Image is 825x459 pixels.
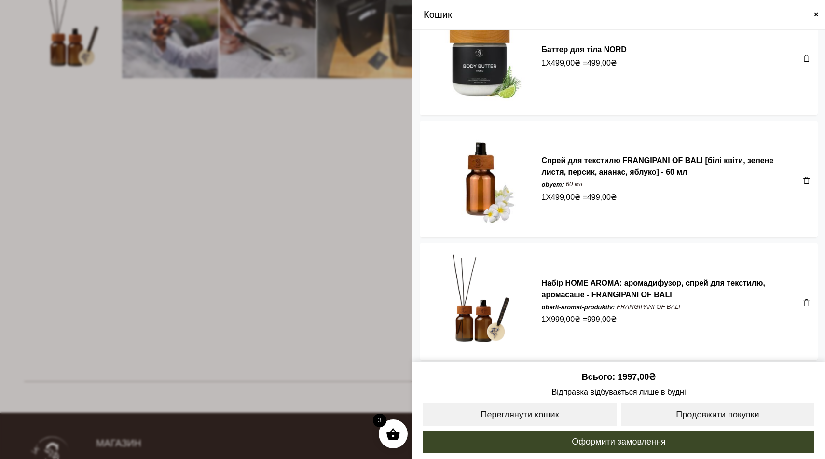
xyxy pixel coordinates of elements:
[542,180,564,190] dt: obyem:
[566,180,582,189] p: 60 мл
[575,192,580,203] span: ₴
[422,386,815,398] span: Відправка відбувається лише в будні
[611,57,617,69] span: ₴
[542,156,774,176] a: Спрей для текстилю FRANGIPANI OF BALI [білі квіти, зелене листя, персик, ананас, яблуко] - 60 мл
[587,59,617,67] bdi: 499,00
[575,314,580,325] span: ₴
[649,372,656,382] span: ₴
[424,7,452,22] span: Кошик
[542,314,546,325] span: 1
[582,372,618,382] span: Всього
[551,193,580,201] bdi: 499,00
[587,193,617,201] bdi: 499,00
[542,192,546,203] span: 1
[620,403,815,427] a: Продовжити покупки
[575,57,580,69] span: ₴
[611,192,617,203] span: ₴
[373,414,386,427] span: 3
[583,57,617,69] span: =
[611,314,617,325] span: ₴
[551,59,580,67] bdi: 499,00
[618,372,656,382] bdi: 1997,00
[542,314,798,325] div: X
[583,192,617,203] span: =
[422,430,815,454] a: Оформити замовлення
[542,57,546,69] span: 1
[551,315,580,323] bdi: 999,00
[542,57,798,69] div: X
[542,279,765,299] a: Набір HOME AROMA: аромадифузор, спрей для текстилю, аромасаше - FRANGIPANI OF BALI
[542,45,627,54] a: Баттер для тіла NORD
[587,315,617,323] bdi: 999,00
[542,303,615,312] dt: oberit-aromat-produktiv:
[422,403,618,427] a: Переглянути кошик
[542,192,798,203] div: X
[583,314,617,325] span: =
[617,303,680,311] p: FRANGIPANI OF BALI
